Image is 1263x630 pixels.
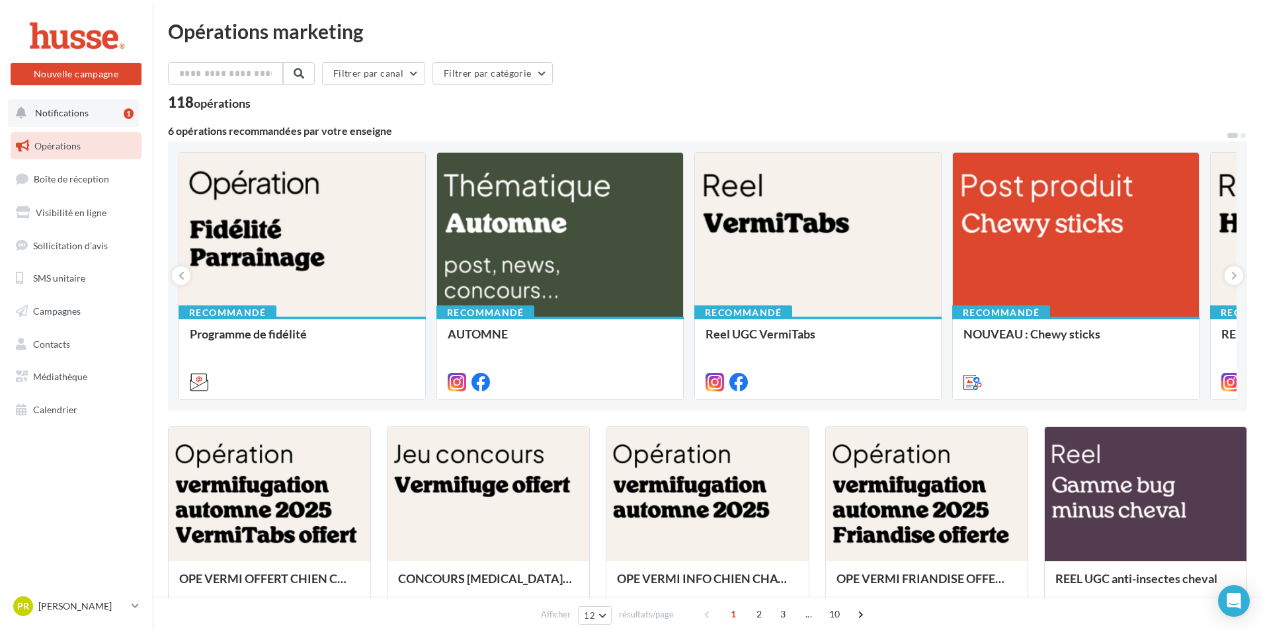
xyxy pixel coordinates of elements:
[179,572,360,598] div: OPE VERMI OFFERT CHIEN CHAT AUTOMNE
[33,239,108,251] span: Sollicitation d'avis
[190,327,415,354] div: Programme de fidélité
[11,594,142,619] a: PR [PERSON_NAME]
[8,199,144,227] a: Visibilité en ligne
[963,327,1188,354] div: NOUVEAU : Chewy sticks
[168,126,1226,136] div: 6 opérations recommandées par votre enseigne
[8,297,144,325] a: Campagnes
[33,305,81,317] span: Campagnes
[33,338,70,350] span: Contacts
[541,608,571,621] span: Afficher
[1055,572,1236,598] div: REEL UGC anti-insectes cheval
[34,140,81,151] span: Opérations
[33,371,87,382] span: Médiathèque
[436,305,534,320] div: Recommandé
[17,600,29,613] span: PR
[584,610,595,621] span: 12
[36,207,106,218] span: Visibilité en ligne
[8,264,144,292] a: SMS unitaire
[617,572,797,598] div: OPE VERMI INFO CHIEN CHAT AUTOMNE
[824,604,846,625] span: 10
[749,604,770,625] span: 2
[34,173,109,184] span: Boîte de réception
[8,132,144,160] a: Opérations
[35,107,89,118] span: Notifications
[8,331,144,358] a: Contacts
[8,396,144,424] a: Calendrier
[619,608,674,621] span: résultats/page
[168,21,1247,41] div: Opérations marketing
[432,62,553,85] button: Filtrer par catégorie
[8,99,139,127] button: Notifications 1
[706,327,930,354] div: Reel UGC VermiTabs
[798,604,819,625] span: ...
[952,305,1050,320] div: Recommandé
[11,63,142,85] button: Nouvelle campagne
[179,305,276,320] div: Recommandé
[694,305,792,320] div: Recommandé
[33,404,77,415] span: Calendrier
[836,572,1017,598] div: OPE VERMI FRIANDISE OFFERTE CHIEN CHAT AUTOMNE
[1218,585,1250,617] div: Open Intercom Messenger
[322,62,425,85] button: Filtrer par canal
[578,606,612,625] button: 12
[8,232,144,260] a: Sollicitation d'avis
[38,600,126,613] p: [PERSON_NAME]
[723,604,744,625] span: 1
[194,97,251,109] div: opérations
[8,165,144,193] a: Boîte de réception
[124,108,134,119] div: 1
[168,95,251,110] div: 118
[33,272,85,284] span: SMS unitaire
[772,604,794,625] span: 3
[8,363,144,391] a: Médiathèque
[398,572,579,598] div: CONCOURS [MEDICAL_DATA] OFFERT AUTOMNE 2025
[448,327,672,354] div: AUTOMNE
